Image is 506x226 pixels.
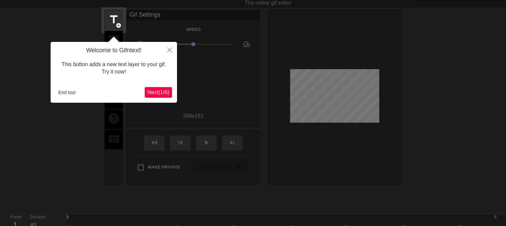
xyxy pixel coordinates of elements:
div: This button adds a new text layer to your gif. Try it now! [56,54,172,82]
button: Next [145,87,172,98]
button: Close [162,42,177,57]
h4: Welcome to Gifntext! [56,47,172,54]
span: Next ( 1 / 6 ) [147,89,169,95]
button: End tour [56,87,79,97]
